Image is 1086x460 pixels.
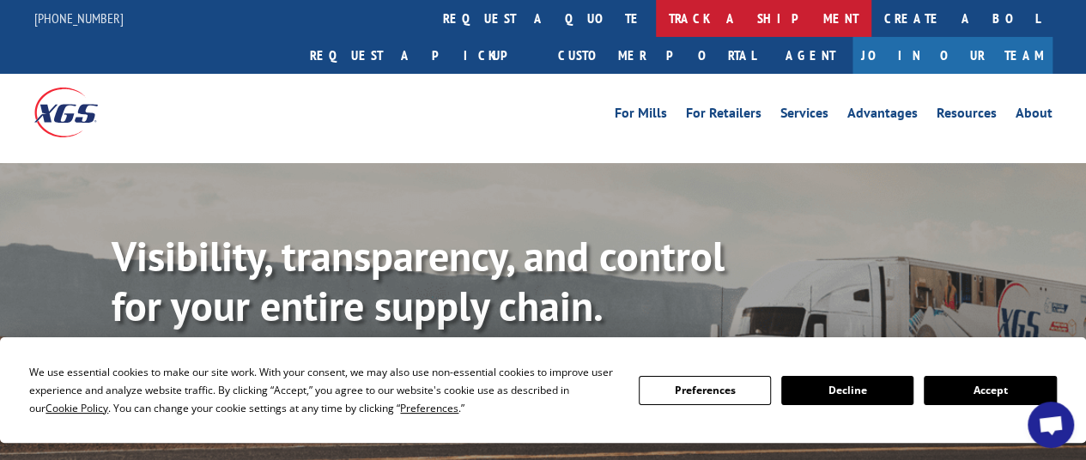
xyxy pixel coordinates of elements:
[112,229,725,332] b: Visibility, transparency, and control for your entire supply chain.
[46,401,108,415] span: Cookie Policy
[29,363,617,417] div: We use essential cookies to make our site work. With your consent, we may also use non-essential ...
[1016,106,1053,125] a: About
[34,9,124,27] a: [PHONE_NUMBER]
[686,106,761,125] a: For Retailers
[400,401,458,415] span: Preferences
[768,37,852,74] a: Agent
[781,376,913,405] button: Decline
[545,37,768,74] a: Customer Portal
[924,376,1056,405] button: Accept
[937,106,997,125] a: Resources
[780,106,828,125] a: Services
[615,106,667,125] a: For Mills
[1028,402,1074,448] div: Open chat
[639,376,771,405] button: Preferences
[297,37,545,74] a: Request a pickup
[852,37,1053,74] a: Join Our Team
[847,106,918,125] a: Advantages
